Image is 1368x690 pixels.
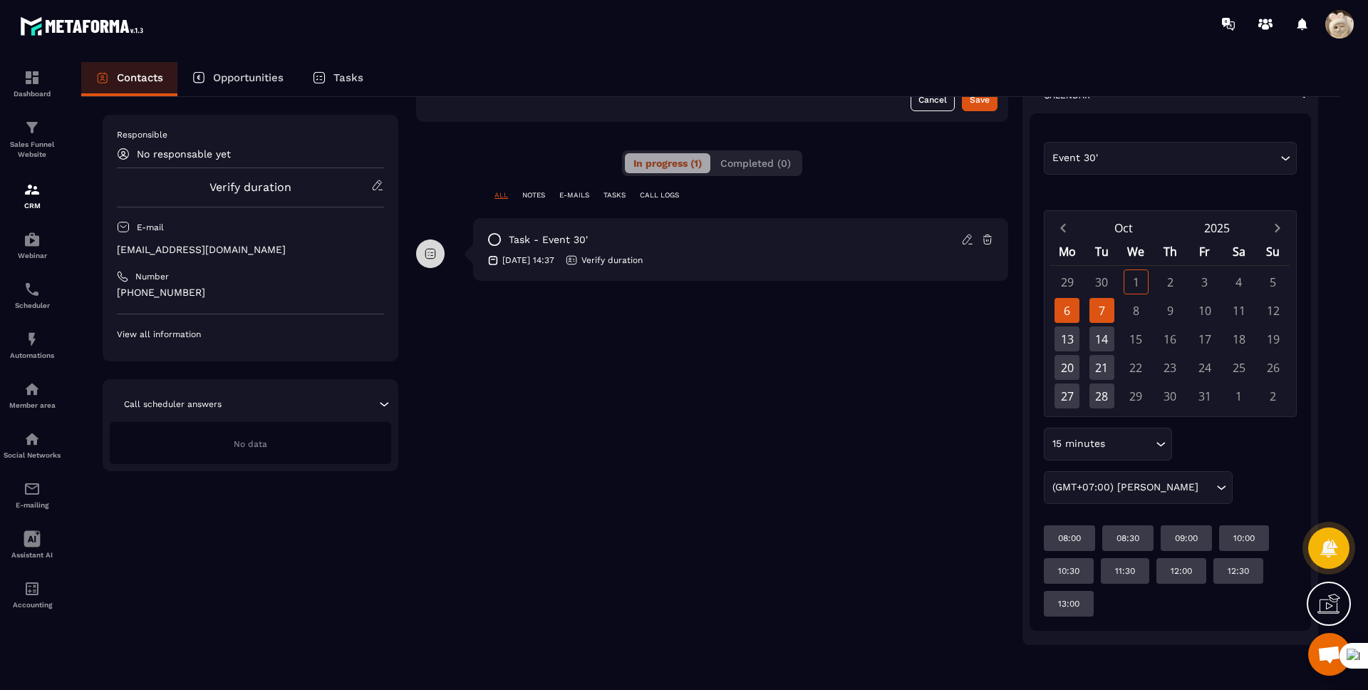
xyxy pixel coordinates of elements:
[1089,298,1114,323] div: 7
[4,551,61,559] p: Assistant AI
[720,158,791,169] span: Completed (0)
[1124,298,1149,323] div: 8
[1054,269,1079,294] div: 29
[494,190,508,200] p: ALL
[1170,215,1264,240] button: Open years overlay
[1226,355,1251,380] div: 25
[1222,240,1256,265] div: Sa
[1054,355,1079,380] div: 20
[4,320,61,370] a: automationsautomationsAutomations
[1058,532,1081,544] p: 08:00
[640,190,679,200] p: CALL LOGS
[117,71,163,84] p: Contacts
[4,170,61,220] a: formationformationCRM
[117,286,384,299] p: [PHONE_NUMBER]
[1260,298,1285,323] div: 12
[1089,326,1114,351] div: 14
[1228,565,1249,577] p: 12:30
[509,233,588,247] p: task - Event 30'
[1058,598,1079,609] p: 13:00
[1192,383,1217,408] div: 31
[1089,269,1114,294] div: 30
[4,370,61,420] a: automationsautomationsMember area
[1050,480,1202,495] span: (GMT+07:00) [PERSON_NAME]
[213,71,284,84] p: Opportunities
[1158,298,1183,323] div: 9
[4,501,61,509] p: E-mailing
[24,231,41,248] img: automations
[1260,383,1285,408] div: 2
[633,158,702,169] span: In progress (1)
[24,381,41,398] img: automations
[1089,383,1114,408] div: 28
[502,254,554,266] p: [DATE] 14:37
[4,401,61,409] p: Member area
[24,431,41,448] img: social-network
[4,470,61,520] a: emailemailE-mailing
[1054,326,1079,351] div: 13
[234,439,267,449] span: No data
[1058,565,1079,577] p: 10:30
[603,190,626,200] p: TASKS
[1158,269,1183,294] div: 2
[1077,215,1171,240] button: Open months overlay
[1260,355,1285,380] div: 26
[4,451,61,459] p: Social Networks
[1192,355,1217,380] div: 24
[137,148,231,160] p: No responsable yet
[1109,436,1152,452] input: Search for option
[712,153,799,173] button: Completed (0)
[137,222,164,233] p: E-mail
[333,71,363,84] p: Tasks
[1226,269,1251,294] div: 4
[4,520,61,570] a: Assistant AI
[4,108,61,170] a: formationformationSales Funnel Website
[1054,298,1079,323] div: 6
[1089,355,1114,380] div: 21
[1308,633,1351,676] div: Mở cuộc trò chuyện
[4,202,61,210] p: CRM
[1124,383,1149,408] div: 29
[1158,355,1183,380] div: 23
[1102,150,1277,166] input: Search for option
[1054,383,1079,408] div: 27
[581,254,643,266] p: Verify duration
[1192,298,1217,323] div: 10
[1115,565,1135,577] p: 11:30
[135,271,169,282] p: Number
[1050,150,1102,166] span: Event 30'
[1084,240,1119,265] div: Tu
[4,58,61,108] a: formationformationDashboard
[625,153,710,173] button: In progress (1)
[962,88,997,111] button: Save
[522,190,545,200] p: NOTES
[209,180,291,194] a: Verify duration
[1175,532,1198,544] p: 09:00
[81,62,177,96] a: Contacts
[911,88,955,111] button: Cancel
[1050,269,1290,408] div: Calendar days
[24,331,41,348] img: automations
[1050,240,1084,265] div: Mo
[24,119,41,136] img: formation
[1171,565,1192,577] p: 12:00
[20,13,148,39] img: logo
[1226,326,1251,351] div: 18
[970,93,990,107] div: Save
[1226,298,1251,323] div: 11
[1116,532,1139,544] p: 08:30
[1044,142,1297,175] div: Search for option
[117,329,384,340] p: View all information
[4,570,61,619] a: accountantaccountantAccounting
[1044,428,1172,460] div: Search for option
[1050,240,1290,408] div: Calendar wrapper
[4,252,61,259] p: Webinar
[4,351,61,359] p: Automations
[4,270,61,320] a: schedulerschedulerScheduler
[1226,383,1251,408] div: 1
[1158,383,1183,408] div: 30
[4,420,61,470] a: social-networksocial-networkSocial Networks
[117,129,384,140] p: Responsible
[117,243,384,257] p: [EMAIL_ADDRESS][DOMAIN_NAME]
[1050,218,1077,237] button: Previous month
